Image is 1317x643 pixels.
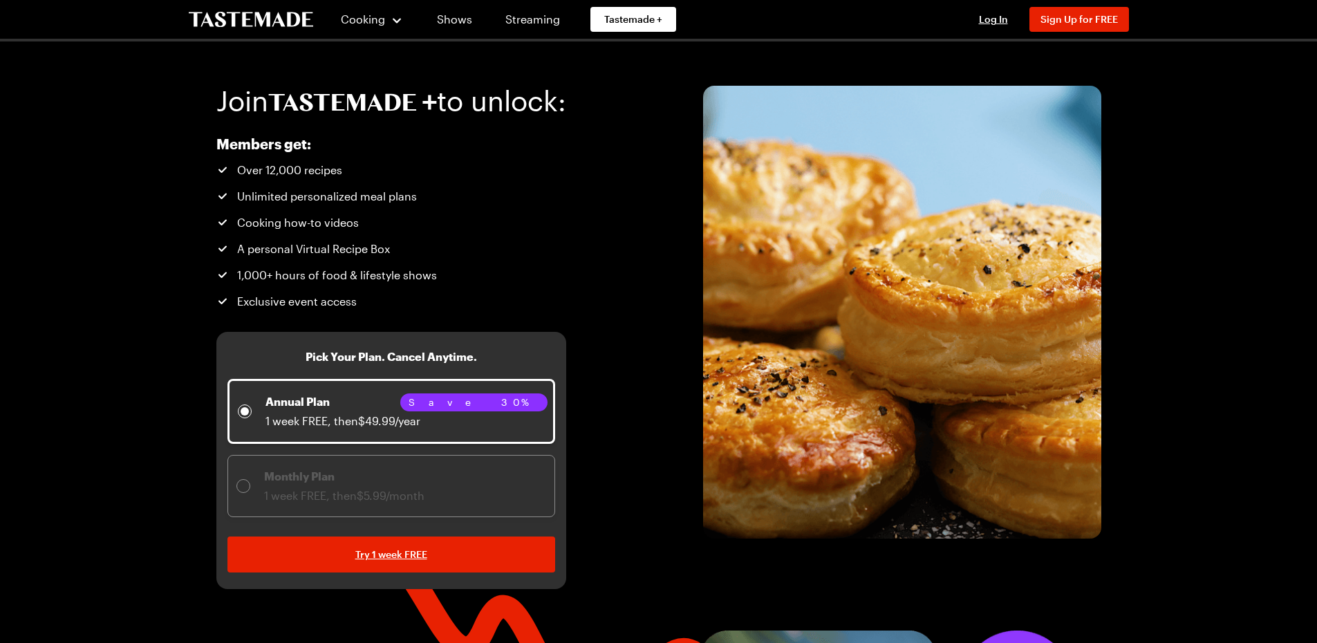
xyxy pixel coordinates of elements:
p: Annual Plan [265,393,420,410]
span: Exclusive event access [237,293,357,310]
a: Tastemade + [590,7,676,32]
span: 1,000+ hours of food & lifestyle shows [237,267,437,283]
span: A personal Virtual Recipe Box [237,241,390,257]
button: Sign Up for FREE [1029,7,1129,32]
a: To Tastemade Home Page [189,12,313,28]
button: Cooking [341,3,404,36]
h3: Pick Your Plan. Cancel Anytime. [306,348,477,365]
span: Unlimited personalized meal plans [237,188,417,205]
p: Monthly Plan [264,468,424,485]
span: Save 30% [409,395,539,410]
span: Tastemade + [604,12,662,26]
h1: Join to unlock: [216,86,566,116]
a: Try 1 week FREE [227,537,555,572]
ul: Tastemade+ Annual subscription benefits [216,162,526,310]
span: 1 week FREE, then $49.99/year [265,414,420,427]
span: Try 1 week FREE [355,548,427,561]
button: Log In [966,12,1021,26]
span: Over 12,000 recipes [237,162,342,178]
h2: Members get: [216,136,526,152]
span: Cooking how-to videos [237,214,359,231]
span: 1 week FREE, then $5.99/month [264,489,424,502]
span: Log In [979,13,1008,25]
span: Sign Up for FREE [1040,13,1118,25]
span: Cooking [341,12,385,26]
